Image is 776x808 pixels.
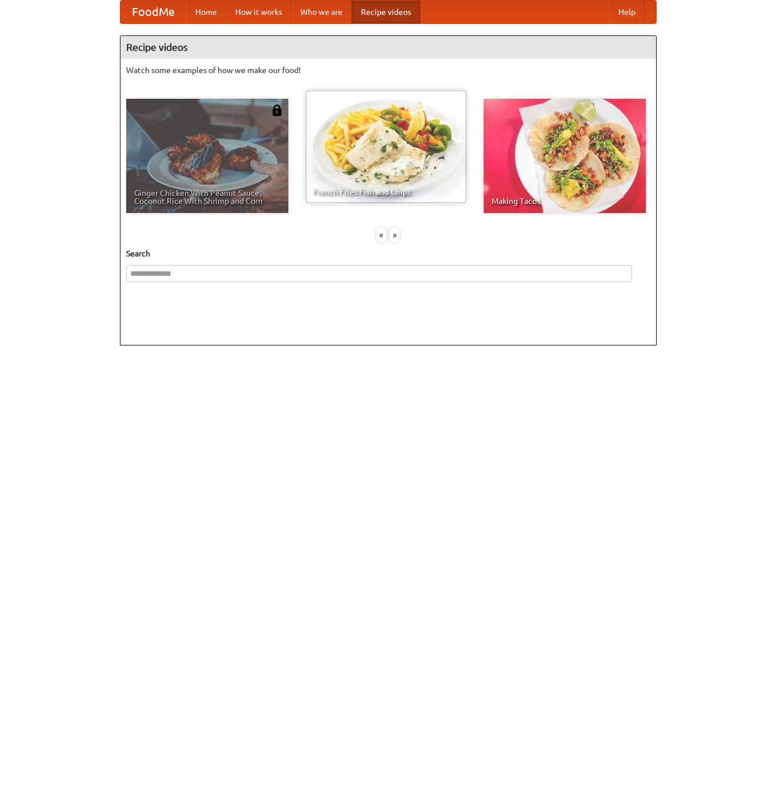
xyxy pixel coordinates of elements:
[313,188,459,196] span: French Fries Fish and Chips
[120,1,186,23] a: FoodMe
[305,90,467,204] a: French Fries Fish and Chips
[126,248,650,259] h5: Search
[376,228,387,242] div: «
[226,1,291,23] a: How it works
[126,65,650,76] p: Watch some examples of how we make our food!
[484,99,646,213] a: Making Tacos
[120,36,656,59] h4: Recipe videos
[352,1,420,23] a: Recipe videos
[271,104,283,116] img: 483408.png
[186,1,226,23] a: Home
[609,1,645,23] a: Help
[389,228,400,242] div: »
[492,197,638,205] span: Making Tacos
[291,1,352,23] a: Who we are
